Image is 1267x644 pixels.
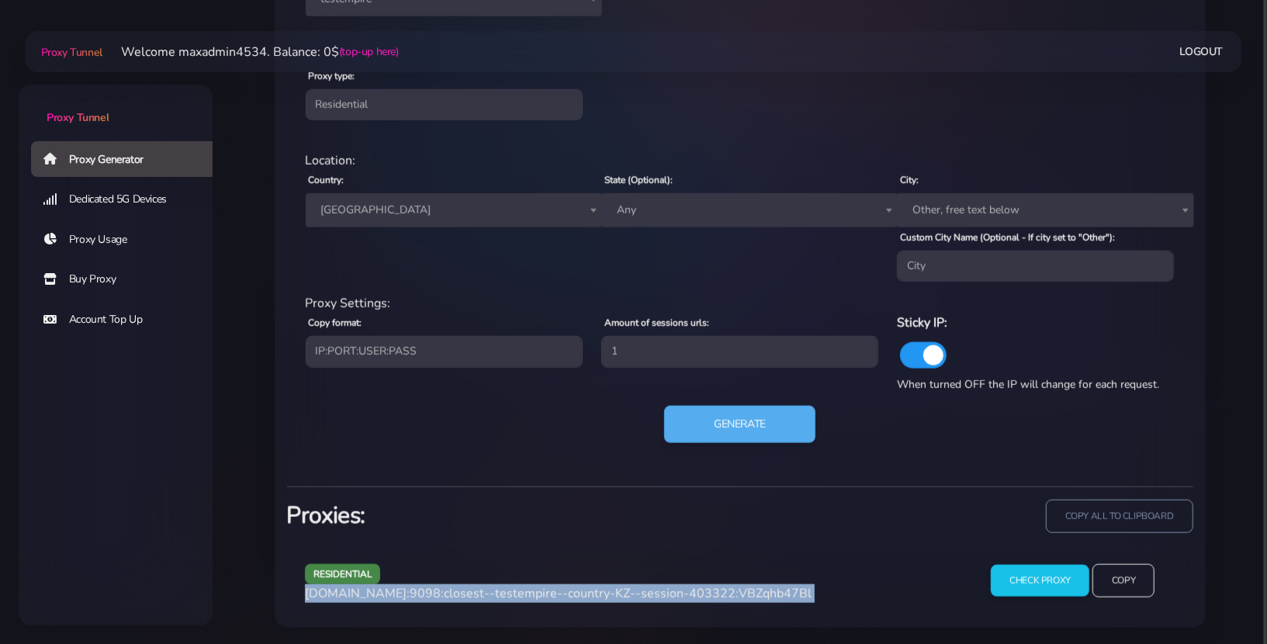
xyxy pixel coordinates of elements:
span: Other, free text below [906,199,1184,221]
div: Proxy Settings: [296,294,1184,313]
input: City [897,251,1174,282]
iframe: Webchat Widget [1038,390,1248,625]
span: Proxy Tunnel [41,45,102,60]
h3: Proxies: [287,500,731,531]
a: Logout [1180,37,1224,66]
span: [DOMAIN_NAME]:9098:closest--testempire--country-KZ--session-403322:VBZqhb47Bl [305,585,812,602]
label: Proxy type: [309,69,355,83]
a: Dedicated 5G Devices [31,182,225,217]
a: (top-up here) [339,43,399,60]
a: Proxy Tunnel [38,40,102,64]
span: Other, free text below [897,193,1193,227]
label: State (Optional): [604,173,673,187]
li: Welcome maxadmin4534. Balance: 0$ [102,43,399,61]
input: Check Proxy [991,565,1089,597]
label: Copy format: [309,316,362,330]
span: Proxy Tunnel [47,110,109,125]
a: Proxy Tunnel [19,85,213,126]
label: City: [900,173,919,187]
a: Proxy Generator [31,141,225,177]
label: Amount of sessions urls: [604,316,709,330]
label: Custom City Name (Optional - If city set to "Other"): [900,230,1115,244]
label: Country: [309,173,344,187]
span: Any [601,193,898,227]
span: residential [305,564,381,583]
a: Buy Proxy [31,261,225,297]
button: Generate [664,406,815,443]
h6: Sticky IP: [897,313,1174,333]
span: Kazakhstan [315,199,593,221]
a: Proxy Usage [31,222,225,258]
span: Any [611,199,888,221]
span: When turned OFF the IP will change for each request. [897,377,1159,392]
a: Account Top Up [31,302,225,338]
div: Location: [296,151,1184,170]
span: Kazakhstan [306,193,602,227]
